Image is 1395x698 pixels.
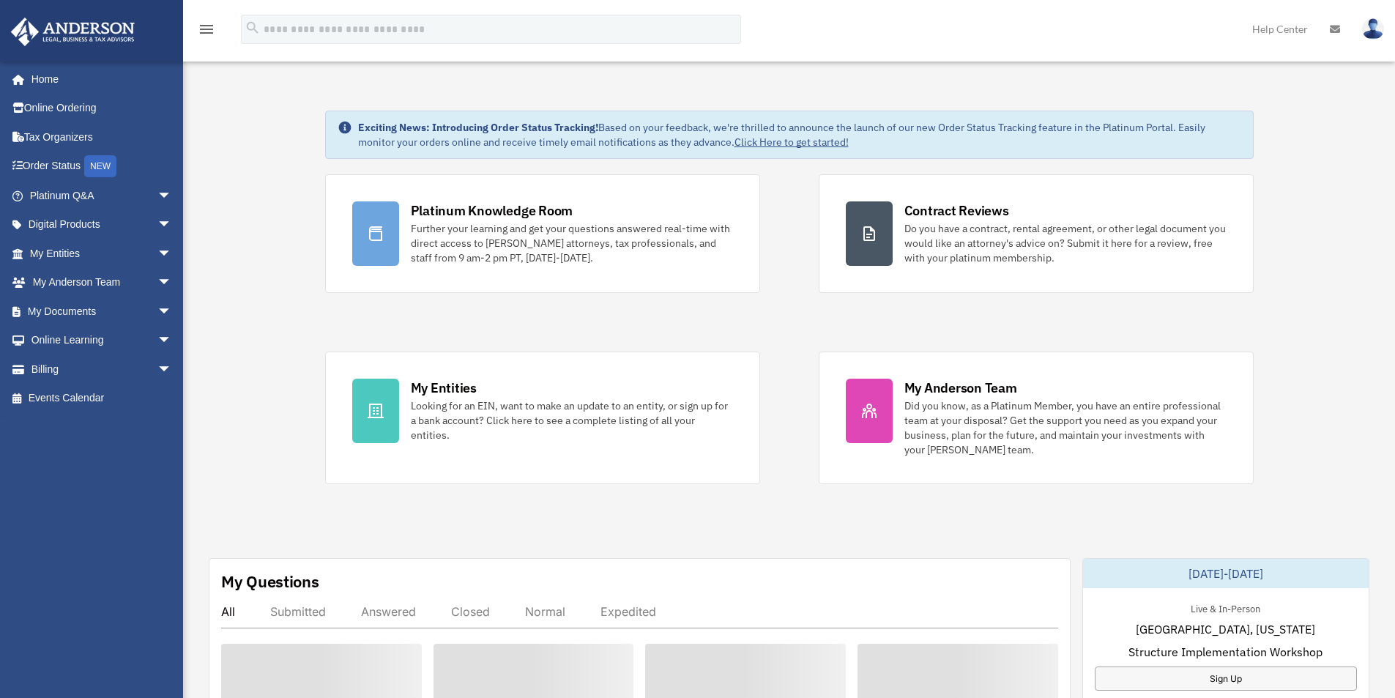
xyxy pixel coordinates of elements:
[1083,559,1369,588] div: [DATE]-[DATE]
[904,379,1017,397] div: My Anderson Team
[1095,667,1357,691] a: Sign Up
[411,398,733,442] div: Looking for an EIN, want to make an update to an entity, or sign up for a bank account? Click her...
[1179,600,1272,615] div: Live & In-Person
[198,21,215,38] i: menu
[157,268,187,298] span: arrow_drop_down
[451,604,490,619] div: Closed
[221,604,235,619] div: All
[157,297,187,327] span: arrow_drop_down
[10,384,194,413] a: Events Calendar
[198,26,215,38] a: menu
[270,604,326,619] div: Submitted
[1128,643,1323,661] span: Structure Implementation Workshop
[10,122,194,152] a: Tax Organizers
[10,326,194,355] a: Online Learningarrow_drop_down
[904,221,1227,265] div: Do you have a contract, rental agreement, or other legal document you would like an attorney's ad...
[411,221,733,265] div: Further your learning and get your questions answered real-time with direct access to [PERSON_NAM...
[358,121,598,134] strong: Exciting News: Introducing Order Status Tracking!
[411,201,573,220] div: Platinum Knowledge Room
[10,94,194,123] a: Online Ordering
[221,571,319,593] div: My Questions
[358,120,1241,149] div: Based on your feedback, we're thrilled to announce the launch of our new Order Status Tracking fe...
[157,181,187,211] span: arrow_drop_down
[819,174,1254,293] a: Contract Reviews Do you have a contract, rental agreement, or other legal document you would like...
[10,64,187,94] a: Home
[1136,620,1315,638] span: [GEOGRAPHIC_DATA], [US_STATE]
[411,379,477,397] div: My Entities
[10,354,194,384] a: Billingarrow_drop_down
[734,135,849,149] a: Click Here to get started!
[904,201,1009,220] div: Contract Reviews
[10,268,194,297] a: My Anderson Teamarrow_drop_down
[10,210,194,240] a: Digital Productsarrow_drop_down
[10,152,194,182] a: Order StatusNEW
[10,297,194,326] a: My Documentsarrow_drop_down
[904,398,1227,457] div: Did you know, as a Platinum Member, you have an entire professional team at your disposal? Get th...
[157,210,187,240] span: arrow_drop_down
[819,352,1254,484] a: My Anderson Team Did you know, as a Platinum Member, you have an entire professional team at your...
[157,239,187,269] span: arrow_drop_down
[10,239,194,268] a: My Entitiesarrow_drop_down
[325,174,760,293] a: Platinum Knowledge Room Further your learning and get your questions answered real-time with dire...
[325,352,760,484] a: My Entities Looking for an EIN, want to make an update to an entity, or sign up for a bank accoun...
[7,18,139,46] img: Anderson Advisors Platinum Portal
[600,604,656,619] div: Expedited
[10,181,194,210] a: Platinum Q&Aarrow_drop_down
[157,326,187,356] span: arrow_drop_down
[245,20,261,36] i: search
[157,354,187,385] span: arrow_drop_down
[1362,18,1384,40] img: User Pic
[361,604,416,619] div: Answered
[84,155,116,177] div: NEW
[525,604,565,619] div: Normal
